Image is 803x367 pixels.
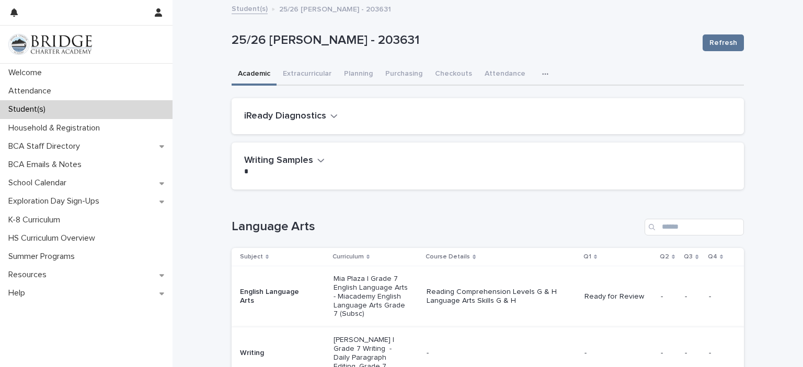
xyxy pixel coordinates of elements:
input: Search [645,219,744,235]
p: Q2 [660,251,669,263]
p: Student(s) [4,104,54,114]
img: V1C1m3IdTEidaUdm9Hs0 [8,34,92,55]
p: Summer Programs [4,252,83,262]
button: iReady Diagnostics [244,111,338,122]
p: - [709,349,727,358]
button: Planning [338,64,379,86]
button: Writing Samples [244,155,325,167]
p: BCA Emails & Notes [4,160,90,170]
p: - [685,349,700,358]
p: - [427,349,576,358]
p: - [661,292,676,301]
p: Welcome [4,68,50,78]
button: Extracurricular [277,64,338,86]
p: HS Curriculum Overview [4,233,104,243]
button: Attendance [478,64,532,86]
p: - [584,349,652,358]
p: Mia Plaza | Grade 7 English Language Arts - Miacademy English Language Arts Grade 7 (Subsc) [334,275,408,318]
button: Checkouts [429,64,478,86]
a: Student(s) [232,2,268,14]
tr: English Language ArtsMia Plaza | Grade 7 English Language Arts - Miacademy English Language Arts ... [232,266,744,327]
button: Academic [232,64,277,86]
p: Resources [4,270,55,280]
p: - [661,349,676,358]
h1: Language Arts [232,219,640,234]
p: 25/26 [PERSON_NAME] - 203631 [232,33,694,48]
p: Household & Registration [4,123,108,133]
span: Refresh [709,38,737,48]
p: Curriculum [332,251,364,263]
button: Refresh [703,34,744,51]
p: - [709,292,727,301]
p: Ready for Review [584,292,652,301]
p: Attendance [4,86,60,96]
p: Writing [240,349,315,358]
p: Exploration Day Sign-Ups [4,196,108,206]
p: School Calendar [4,178,75,188]
p: Help [4,288,33,298]
h2: Writing Samples [244,155,313,167]
p: - [685,292,700,301]
p: Q4 [708,251,717,263]
p: Reading Comprehension Levels G & H Language Arts Skills G & H [427,288,576,305]
p: Subject [240,251,263,263]
h2: iReady Diagnostics [244,111,326,122]
p: K-8 Curriculum [4,215,68,225]
p: English Language Arts [240,288,315,305]
p: Q3 [684,251,693,263]
button: Purchasing [379,64,429,86]
p: BCA Staff Directory [4,141,88,151]
p: Q1 [583,251,591,263]
p: 25/26 [PERSON_NAME] - 203631 [279,3,391,14]
p: Course Details [426,251,470,263]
